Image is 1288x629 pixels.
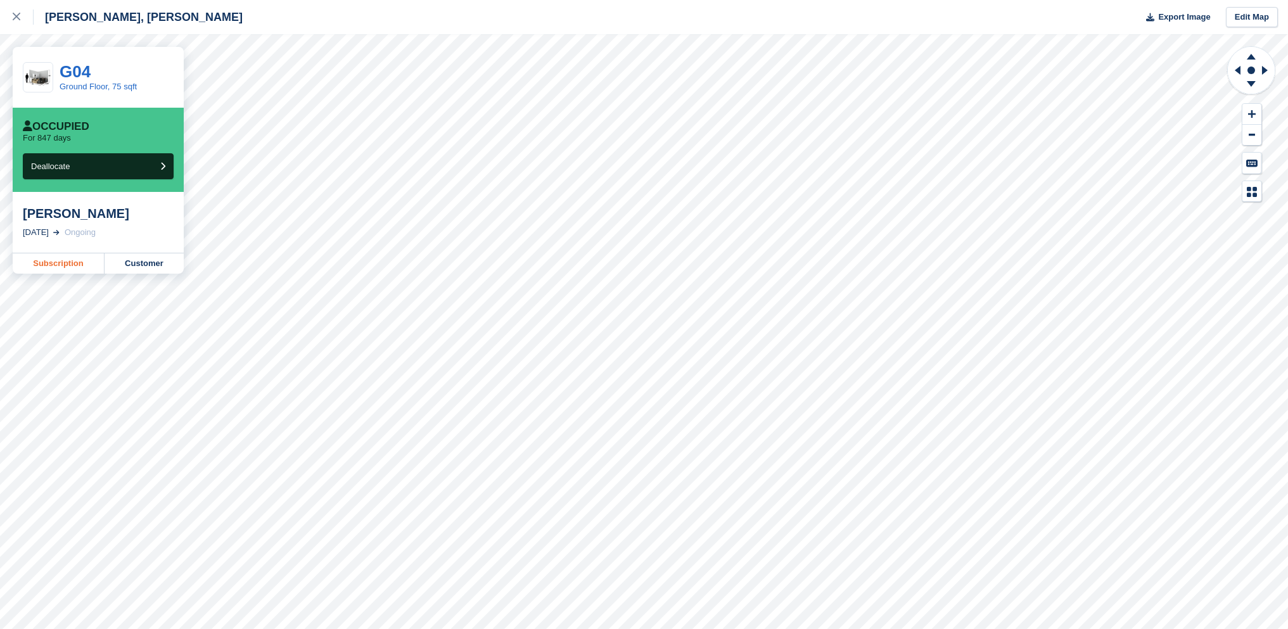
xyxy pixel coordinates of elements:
[34,10,243,25] div: [PERSON_NAME], [PERSON_NAME]
[1242,104,1261,125] button: Zoom In
[23,120,89,133] div: Occupied
[23,133,71,143] p: For 847 days
[23,153,174,179] button: Deallocate
[65,226,96,239] div: Ongoing
[23,67,53,89] img: 75-sqft-unit.jpg
[31,162,70,171] span: Deallocate
[23,226,49,239] div: [DATE]
[1242,181,1261,202] button: Map Legend
[13,253,105,274] a: Subscription
[60,82,137,91] a: Ground Floor, 75 sqft
[1226,7,1278,28] a: Edit Map
[60,62,91,81] a: G04
[23,206,174,221] div: [PERSON_NAME]
[1138,7,1211,28] button: Export Image
[1158,11,1210,23] span: Export Image
[1242,125,1261,146] button: Zoom Out
[1242,153,1261,174] button: Keyboard Shortcuts
[105,253,184,274] a: Customer
[53,230,60,235] img: arrow-right-light-icn-cde0832a797a2874e46488d9cf13f60e5c3a73dbe684e267c42b8395dfbc2abf.svg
